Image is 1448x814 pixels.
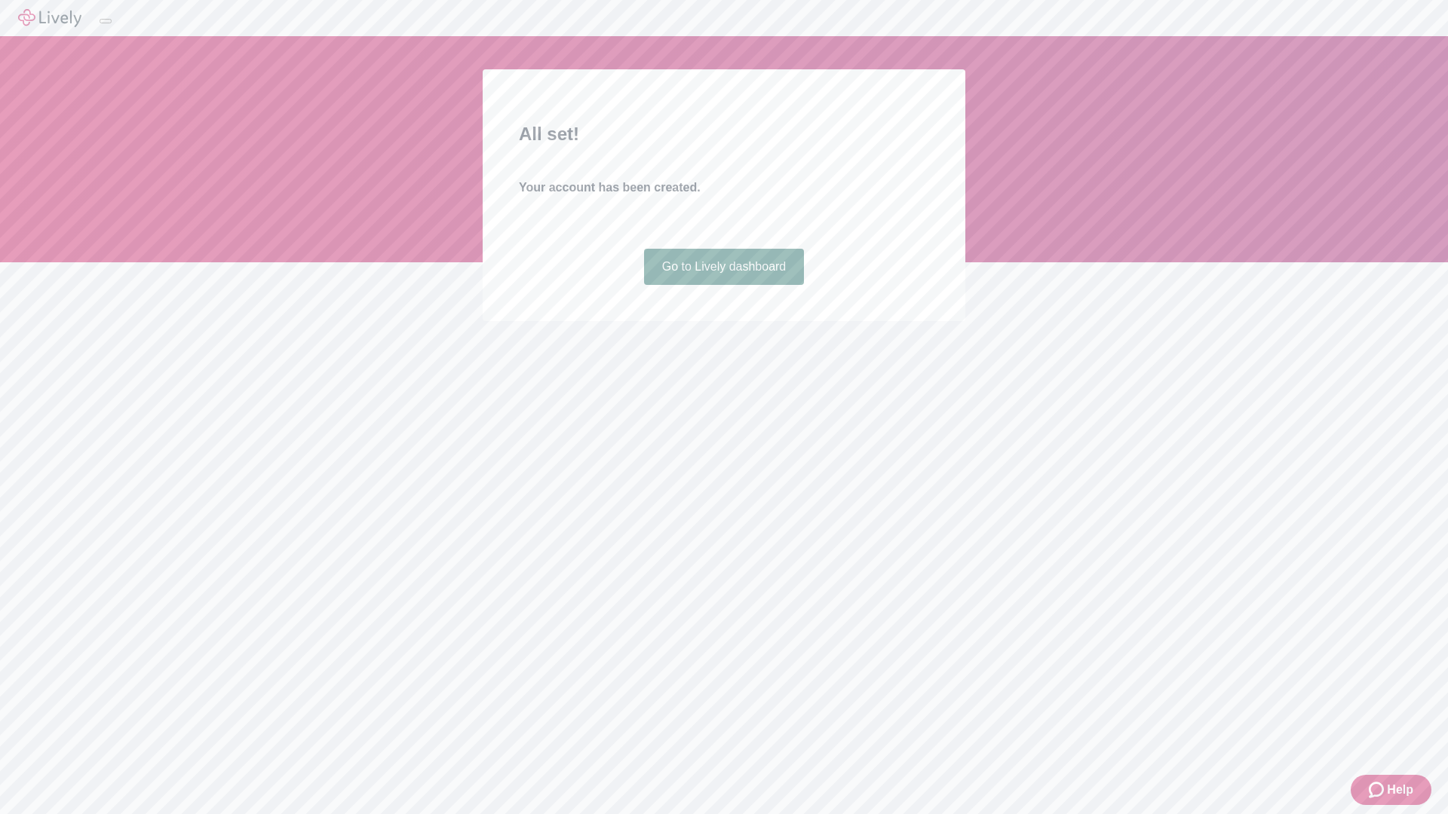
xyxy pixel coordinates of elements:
[644,249,805,285] a: Go to Lively dashboard
[1369,781,1387,799] svg: Zendesk support icon
[519,179,929,197] h4: Your account has been created.
[100,19,112,23] button: Log out
[1351,775,1431,805] button: Zendesk support iconHelp
[1387,781,1413,799] span: Help
[18,9,81,27] img: Lively
[519,121,929,148] h2: All set!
